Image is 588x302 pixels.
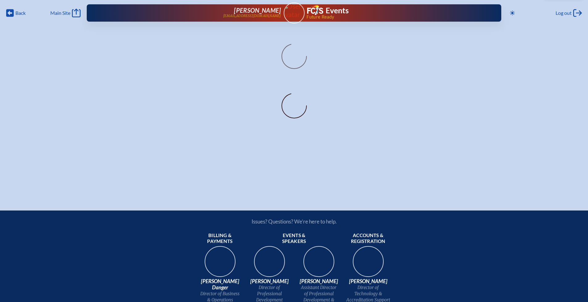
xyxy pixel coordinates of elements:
a: User Avatar [284,2,305,23]
div: FCIS Events — Future ready [307,5,482,19]
img: b1ee34a6-5a78-4519-85b2-7190c4823173 [348,244,388,284]
span: Back [15,10,26,16]
img: 94e3d245-ca72-49ea-9844-ae84f6d33c0f [250,244,289,284]
span: Main Site [50,10,70,16]
span: Events & speakers [272,232,316,245]
a: FCIS LogoEvents [307,5,349,16]
span: Billing & payments [198,232,242,245]
a: Main Site [50,9,81,17]
img: Florida Council of Independent Schools [307,5,323,15]
span: [PERSON_NAME] [297,278,341,284]
span: Log out [556,10,572,16]
a: [PERSON_NAME][EMAIL_ADDRESS][DOMAIN_NAME] [106,7,281,19]
img: User Avatar [281,2,307,19]
span: Future Ready [307,15,482,19]
img: 545ba9c4-c691-43d5-86fb-b0a622cbeb82 [299,244,339,284]
span: [PERSON_NAME] [247,278,292,284]
span: [PERSON_NAME] [346,278,390,284]
h1: Events [326,7,349,15]
p: [EMAIL_ADDRESS][DOMAIN_NAME] [223,14,281,18]
img: 9c64f3fb-7776-47f4-83d7-46a341952595 [200,244,240,284]
span: Accounts & registration [346,232,390,245]
span: [PERSON_NAME] [234,6,281,14]
span: [PERSON_NAME] Danger [198,278,242,291]
p: Issues? Questions? We’re here to help. [186,218,403,225]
